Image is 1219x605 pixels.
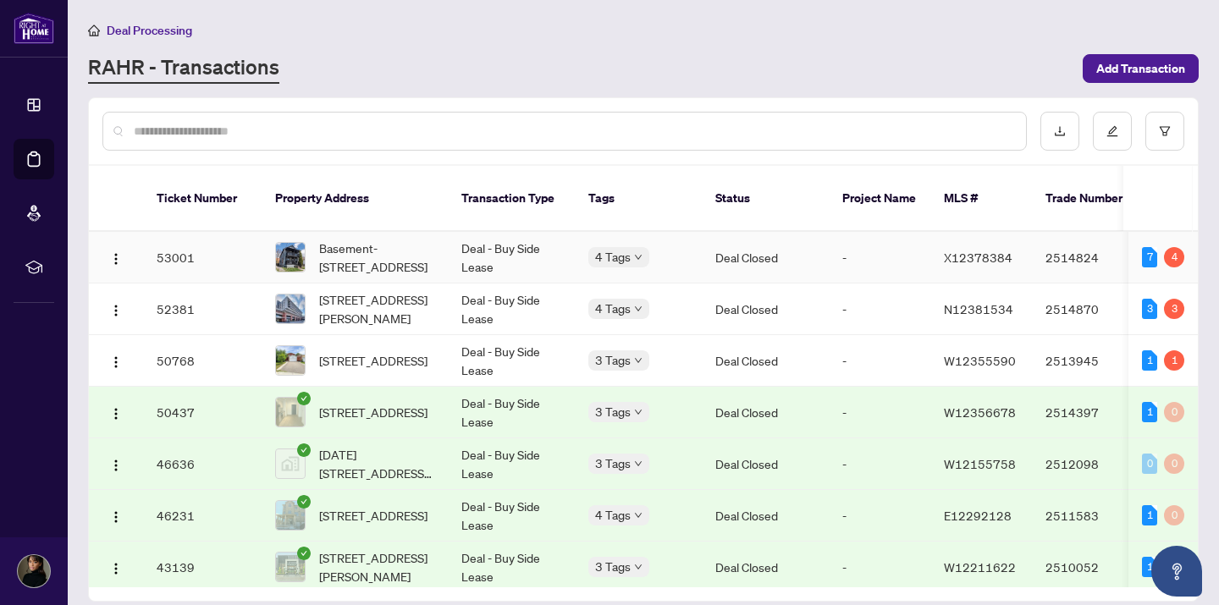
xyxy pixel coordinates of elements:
span: download [1054,125,1066,137]
div: 7 [1142,247,1157,267]
th: Status [702,166,829,232]
td: - [829,335,930,387]
td: - [829,283,930,335]
td: 2511583 [1032,490,1150,542]
span: down [634,459,643,468]
div: 4 [1164,247,1184,267]
img: thumbnail-img [276,398,305,426]
td: 2513945 [1032,335,1150,387]
th: Ticket Number [143,166,262,232]
td: Deal - Buy Side Lease [448,438,575,490]
td: Deal Closed [702,542,829,593]
button: Logo [102,553,130,580]
td: 53001 [143,232,262,283]
div: 1 [1142,402,1157,422]
td: 46636 [143,438,262,490]
img: Logo [109,407,123,421]
td: Deal Closed [702,335,829,387]
td: Deal Closed [702,387,829,438]
td: 2510052 [1032,542,1150,593]
div: 0 [1164,505,1184,525]
img: Logo [109,252,123,266]
span: 4 Tags [595,505,631,525]
td: Deal - Buy Side Lease [448,232,575,283]
div: 0 [1142,454,1157,474]
span: [STREET_ADDRESS] [319,351,427,370]
button: Add Transaction [1083,54,1199,83]
td: 50768 [143,335,262,387]
td: 2514824 [1032,232,1150,283]
span: 3 Tags [595,454,631,473]
span: down [634,563,643,571]
span: W12355590 [944,353,1016,368]
th: Trade Number [1032,166,1150,232]
th: Property Address [262,166,448,232]
span: Add Transaction [1096,55,1185,82]
span: [STREET_ADDRESS][PERSON_NAME] [319,548,434,586]
td: 43139 [143,542,262,593]
span: X12378384 [944,250,1012,265]
div: 1 [1164,350,1184,371]
button: Logo [102,347,130,374]
span: [DATE][STREET_ADDRESS][DATE][PERSON_NAME] [319,445,434,482]
td: Deal Closed [702,232,829,283]
td: 2514397 [1032,387,1150,438]
span: down [634,253,643,261]
td: 46231 [143,490,262,542]
td: - [829,387,930,438]
div: 3 [1164,299,1184,319]
div: 1 [1142,557,1157,577]
button: edit [1093,112,1132,151]
span: 3 Tags [595,557,631,576]
span: home [88,25,100,36]
img: thumbnail-img [276,294,305,323]
td: Deal Closed [702,490,829,542]
td: Deal Closed [702,283,829,335]
span: check-circle [297,443,311,457]
td: Deal - Buy Side Lease [448,542,575,593]
button: Logo [102,502,130,529]
button: Logo [102,399,130,426]
td: - [829,542,930,593]
button: download [1040,112,1079,151]
button: Logo [102,244,130,271]
span: N12381534 [944,301,1013,316]
img: Logo [109,510,123,524]
span: W12155758 [944,456,1016,471]
div: 1 [1142,350,1157,371]
span: filter [1159,125,1171,137]
span: [STREET_ADDRESS] [319,506,427,525]
span: 3 Tags [595,350,631,370]
span: 4 Tags [595,299,631,318]
td: Deal - Buy Side Lease [448,387,575,438]
th: MLS # [930,166,1032,232]
span: check-circle [297,547,311,560]
td: - [829,490,930,542]
img: thumbnail-img [276,501,305,530]
span: W12356678 [944,404,1016,420]
td: - [829,438,930,490]
div: 3 [1142,299,1157,319]
div: 0 [1164,402,1184,422]
td: 52381 [143,283,262,335]
img: logo [14,13,54,44]
th: Tags [575,166,702,232]
td: Deal - Buy Side Lease [448,283,575,335]
img: thumbnail-img [276,553,305,581]
td: Deal Closed [702,438,829,490]
td: 2514870 [1032,283,1150,335]
span: down [634,408,643,416]
span: down [634,511,643,520]
img: Logo [109,459,123,472]
span: [STREET_ADDRESS][PERSON_NAME] [319,290,434,327]
img: Logo [109,355,123,369]
button: filter [1145,112,1184,151]
td: - [829,232,930,283]
span: check-circle [297,495,311,509]
img: Profile Icon [18,555,50,587]
button: Logo [102,450,130,477]
td: 50437 [143,387,262,438]
th: Transaction Type [448,166,575,232]
th: Project Name [829,166,930,232]
span: check-circle [297,392,311,405]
